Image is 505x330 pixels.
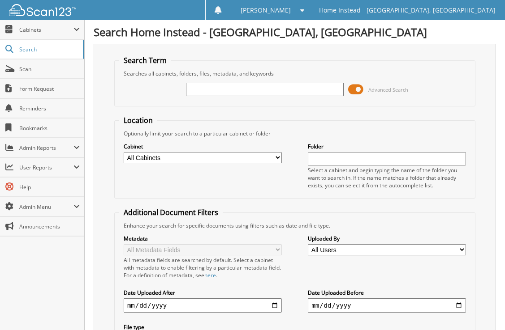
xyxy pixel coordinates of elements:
input: start [124,298,282,313]
span: Admin Menu [19,203,73,211]
legend: Search Term [119,55,171,65]
div: Optionally limit your search to a particular cabinet or folder [119,130,470,137]
span: Advanced Search [368,86,408,93]
label: Folder [308,143,466,150]
span: [PERSON_NAME] [241,8,291,13]
span: User Reports [19,164,73,171]
img: scan123-logo-white.svg [9,4,76,16]
span: Admin Reports [19,144,73,152]
span: Search [19,46,78,53]
label: Date Uploaded Before [308,289,466,296]
label: Date Uploaded After [124,289,282,296]
label: Cabinet [124,143,282,150]
a: here [204,271,216,279]
div: Select a cabinet and begin typing the name of the folder you want to search in. If the name match... [308,166,466,189]
span: Announcements [19,223,80,230]
div: All metadata fields are searched by default. Select a cabinet with metadata to enable filtering b... [124,256,282,279]
label: Metadata [124,235,282,242]
legend: Additional Document Filters [119,207,223,217]
div: Enhance your search for specific documents using filters such as date and file type. [119,222,470,229]
span: Help [19,183,80,191]
span: Scan [19,65,80,73]
input: end [308,298,466,313]
span: Reminders [19,105,80,112]
label: Uploaded By [308,235,466,242]
span: Bookmarks [19,124,80,132]
span: Form Request [19,85,80,93]
span: Cabinets [19,26,73,34]
h1: Search Home Instead - [GEOGRAPHIC_DATA], [GEOGRAPHIC_DATA] [94,25,496,39]
legend: Location [119,115,157,125]
iframe: Chat Widget [460,287,505,330]
span: Home Instead - [GEOGRAPHIC_DATA], [GEOGRAPHIC_DATA] [319,8,496,13]
div: Searches all cabinets, folders, files, metadata, and keywords [119,70,470,77]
